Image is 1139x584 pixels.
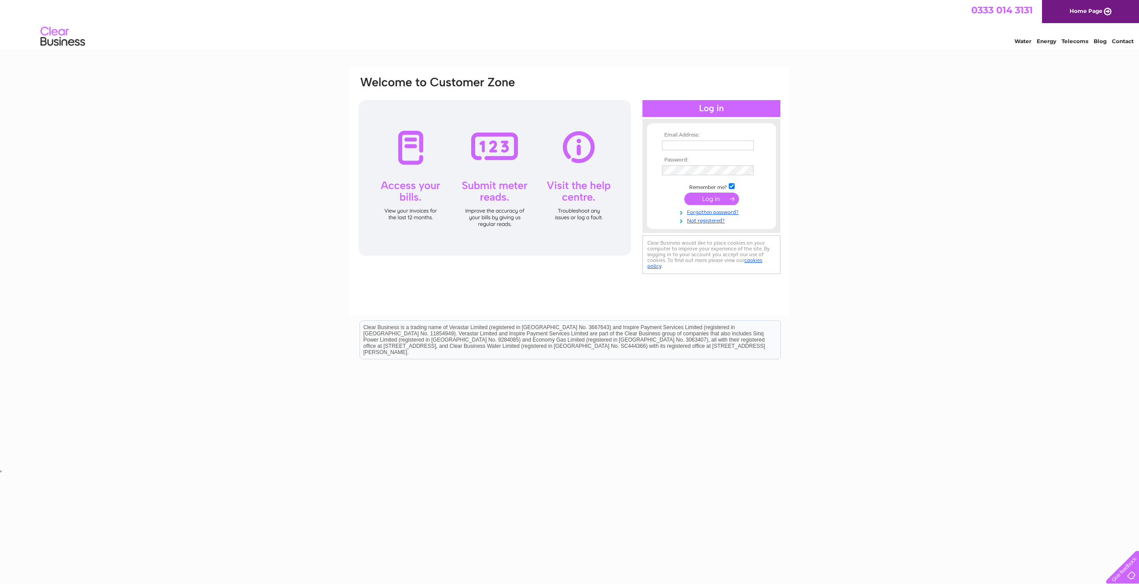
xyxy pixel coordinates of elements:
a: Blog [1094,38,1107,44]
input: Submit [684,193,739,205]
a: Telecoms [1062,38,1088,44]
a: Not registered? [662,216,763,224]
a: Energy [1037,38,1056,44]
a: Forgotten password? [662,207,763,216]
div: Clear Business is a trading name of Verastar Limited (registered in [GEOGRAPHIC_DATA] No. 3667643... [360,5,780,43]
td: Remember me? [660,182,763,191]
img: logo.png [40,23,85,50]
th: Email Address: [660,132,763,138]
a: 0333 014 3131 [971,4,1033,16]
a: cookies policy [647,257,762,269]
th: Password: [660,157,763,163]
div: Clear Business would like to place cookies on your computer to improve your experience of the sit... [642,235,780,274]
a: Water [1014,38,1031,44]
a: Contact [1112,38,1134,44]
